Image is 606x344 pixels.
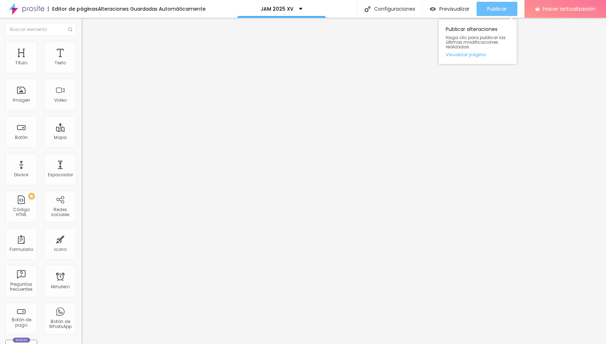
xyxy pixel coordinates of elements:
[49,318,72,329] font: Botón de WhatsApp
[51,206,70,217] font: Redes sociales
[54,246,67,252] font: Icono
[477,2,517,16] button: Publicar
[15,134,28,140] font: Botón
[430,6,436,12] img: view-1.svg
[13,97,30,103] font: Imagen
[365,6,371,12] img: Icono
[54,97,67,103] font: Video
[68,27,72,32] img: Icono
[487,5,507,12] font: Publicar
[446,26,497,33] font: Publicar alteraciones
[446,52,510,57] a: Visualizar página
[12,317,31,328] font: Botón de pago
[14,172,28,178] font: Divisor
[446,34,506,50] font: Haga clic para publicar las últimas modificaciones realizadas.
[439,5,469,12] font: Previsualizar
[446,51,486,58] font: Visualizar página
[98,5,206,12] font: Alteraciones Guardadas Automáticamente
[52,5,98,12] font: Editor de páginas
[261,5,294,12] font: JAM 2025 XV
[10,246,33,252] font: Formulario
[374,5,415,12] font: Configuraciones
[16,338,27,342] font: Nuevo
[10,281,33,292] font: Preguntas frecuentes
[13,206,30,217] font: Código HTML
[5,23,76,36] input: Buscar elemento
[54,134,67,140] font: Mapa
[423,2,477,16] button: Previsualizar
[82,18,606,344] iframe: Editor
[48,172,73,178] font: Espaciador
[543,5,595,12] font: Hacer actualización
[51,284,70,290] font: Minutero
[55,60,66,66] font: Texto
[15,60,27,66] font: Título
